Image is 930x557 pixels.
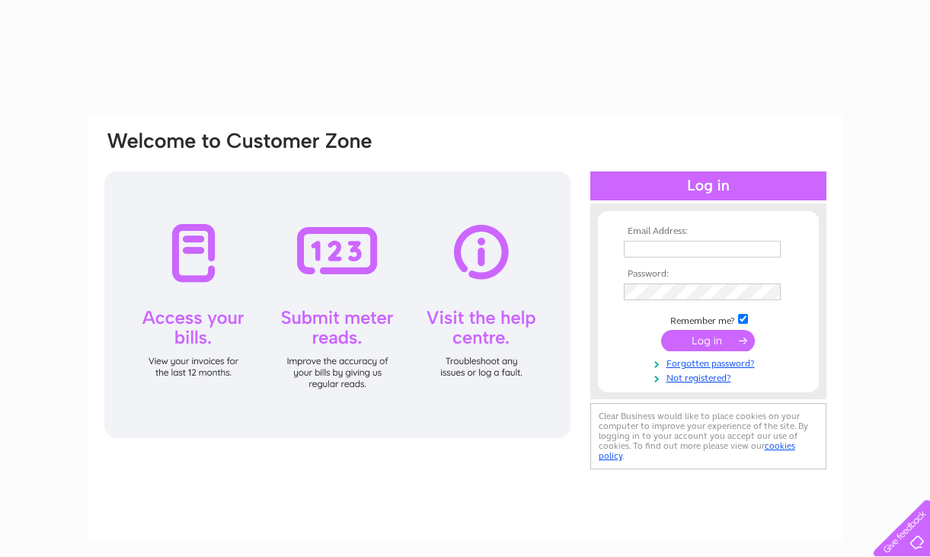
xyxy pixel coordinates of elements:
div: Clear Business would like to place cookies on your computer to improve your experience of the sit... [590,403,826,469]
a: Not registered? [624,370,797,384]
td: Remember me? [620,312,797,327]
th: Password: [620,269,797,280]
th: Email Address: [620,226,797,237]
a: cookies policy [599,440,795,461]
a: Forgotten password? [624,355,797,370]
input: Submit [661,330,755,351]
